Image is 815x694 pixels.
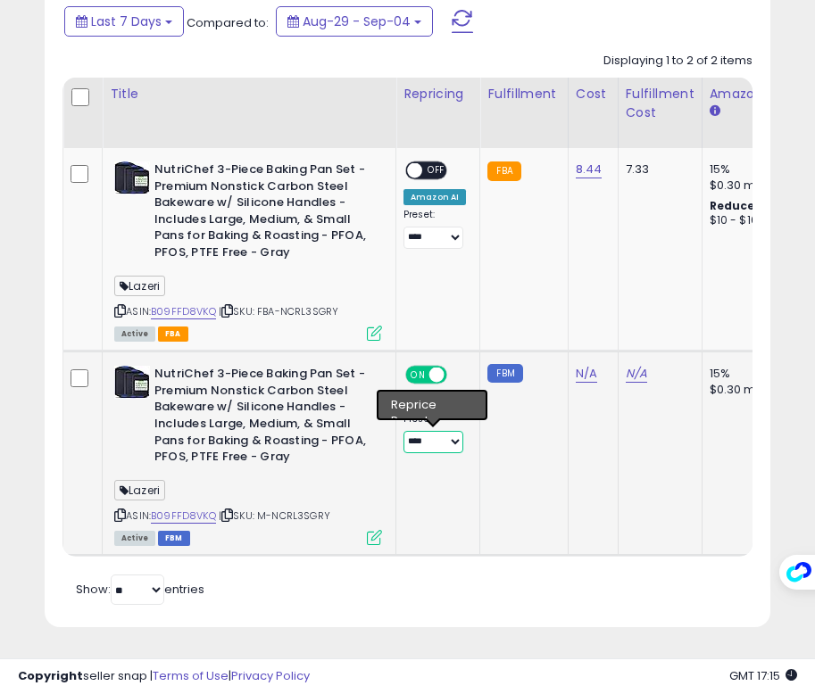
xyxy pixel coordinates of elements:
span: All listings currently available for purchase on Amazon [114,326,155,342]
a: Privacy Policy [231,667,310,684]
div: ASIN: [114,161,382,339]
span: Aug-29 - Sep-04 [303,12,411,30]
span: 2025-09-12 17:15 GMT [729,667,797,684]
a: N/A [626,365,647,383]
a: Terms of Use [153,667,229,684]
button: Last 7 Days [64,6,184,37]
button: Aug-29 - Sep-04 [276,6,433,37]
span: | SKU: M-NCRL3SGRY [219,508,330,523]
div: Displaying 1 to 2 of 2 items [603,53,753,70]
div: Amazon AI [403,189,466,205]
small: FBA [487,161,520,181]
div: Preset: [403,413,466,453]
div: Repricing [403,85,472,103]
div: seller snap | | [18,668,310,685]
img: 41j3RV9ZIJL._SL40_.jpg [114,161,150,194]
span: FBA [158,326,188,342]
b: NutriChef 3-Piece Baking Pan Set - Premium Nonstick Carbon Steel Bakeware w/ Silicone Handles - I... [154,366,371,469]
span: OFF [422,163,451,178]
div: Preset: [403,209,466,249]
strong: Copyright [18,667,83,684]
span: | SKU: FBA-NCRL3SGRY [219,304,338,318]
div: Fulfillment [487,85,560,103]
a: B09FFD8VKQ [151,304,216,319]
span: Compared to: [187,14,269,31]
span: Last 7 Days [91,12,162,30]
small: Amazon Fees. [710,103,720,120]
img: 41j3RV9ZIJL._SL40_.jpg [114,366,150,399]
div: Title [110,85,388,103]
span: ON [407,368,429,383]
span: FBM [158,531,190,546]
a: N/A [576,365,597,383]
div: 7.33 [626,161,688,178]
small: FBM [487,364,522,383]
div: Cost [576,85,611,103]
div: ASIN: [114,366,382,543]
span: OFF [445,368,473,383]
span: Lazeri [114,480,165,500]
a: B09FFD8VKQ [151,508,216,524]
span: All listings currently available for purchase on Amazon [114,531,155,546]
div: Amazon AI [403,393,466,409]
span: Lazeri [114,276,165,296]
b: NutriChef 3-Piece Baking Pan Set - Premium Nonstick Carbon Steel Bakeware w/ Silicone Handles - I... [154,161,371,265]
div: Fulfillment Cost [626,85,694,122]
a: 8.44 [576,161,603,178]
span: Show: entries [76,581,204,598]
